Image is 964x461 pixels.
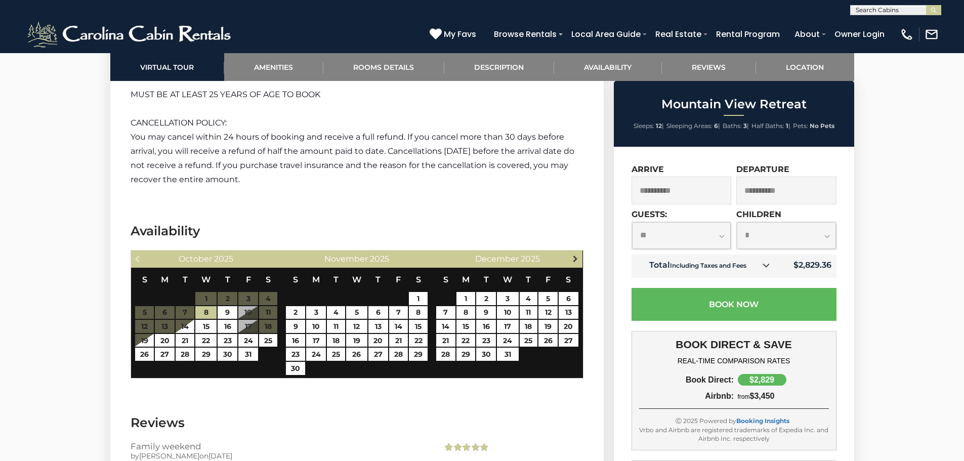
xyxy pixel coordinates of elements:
span: Sleeping Areas: [666,122,712,130]
li: | [666,119,720,133]
span: Monday [161,275,169,284]
a: 25 [520,334,538,347]
a: 28 [176,348,194,361]
a: 13 [368,320,388,333]
a: 7 [389,306,408,319]
a: 19 [346,334,367,347]
button: Book Now [632,288,836,321]
span: Friday [246,275,251,284]
span: You may cancel within 24 hours of booking and receive a full refund. If you cancel more than 30 d... [131,132,574,184]
span: Sunday [443,275,448,284]
a: 11 [327,320,345,333]
a: 21 [176,334,194,347]
a: 24 [497,334,518,347]
span: My Favs [444,28,476,40]
label: Guests: [632,209,667,219]
a: My Favs [430,28,479,41]
a: Booking Insights [736,417,789,425]
a: 11 [520,306,538,319]
span: Wednesday [503,275,512,284]
a: 8 [456,306,475,319]
a: 27 [155,348,175,361]
a: 31 [497,348,518,361]
span: Friday [396,275,401,284]
img: mail-regular-white.png [925,27,939,41]
span: Thursday [225,275,230,284]
label: Children [736,209,781,219]
span: [DATE] [208,451,232,460]
a: Description [444,53,554,81]
strong: 1 [786,122,788,130]
a: Real Estate [650,25,706,43]
a: 27 [368,348,388,361]
a: 20 [559,320,578,333]
a: 14 [389,320,408,333]
a: 5 [346,306,367,319]
label: Arrive [632,164,664,174]
a: 19 [538,320,557,333]
div: Vrbo and Airbnb are registered trademarks of Expedia Inc. and Airbnb Inc. respectively [639,426,829,443]
a: Rental Program [711,25,785,43]
h3: Family weekend [131,442,428,451]
a: 18 [327,334,345,347]
a: 15 [195,320,217,333]
a: 12 [538,306,557,319]
a: 26 [135,348,154,361]
a: 27 [559,334,578,347]
strong: 3 [743,122,747,130]
a: 22 [409,334,428,347]
span: Thursday [375,275,381,284]
h2: Mountain View Retreat [616,98,852,111]
a: 21 [436,334,455,347]
div: Ⓒ 2025 Powered by [639,416,829,425]
a: 2 [286,306,306,319]
span: Monday [312,275,320,284]
span: Next [571,255,579,263]
span: from [738,393,750,400]
a: 28 [389,348,408,361]
span: Sleeps: [634,122,654,130]
span: Tuesday [333,275,339,284]
h4: REAL-TIME COMPARISON RATES [639,357,829,365]
a: 21 [389,334,408,347]
a: 10 [306,320,326,333]
span: November [324,254,368,264]
div: Airbnb: [639,392,734,401]
label: Departure [736,164,789,174]
h3: Availability [131,222,583,240]
span: Saturday [266,275,271,284]
a: 28 [436,348,455,361]
div: $3,450 [734,392,829,401]
a: 18 [520,320,538,333]
li: | [634,119,664,133]
strong: No Pets [810,122,834,130]
td: $2,829.36 [778,255,836,278]
a: Local Area Guide [566,25,646,43]
a: 30 [286,362,306,375]
a: 8 [195,306,217,319]
span: 2025 [370,254,389,264]
a: 16 [286,334,306,347]
span: Tuesday [484,275,489,284]
span: Saturday [416,275,421,284]
img: White-1-2.png [25,19,235,50]
a: 14 [176,320,194,333]
span: Sunday [293,275,298,284]
span: 2025 [214,254,233,264]
a: 1 [409,292,428,305]
a: 20 [368,334,388,347]
div: $2,829 [738,374,786,386]
a: 16 [476,320,496,333]
a: 17 [497,320,518,333]
span: Wednesday [201,275,211,284]
a: Next [569,252,581,265]
a: 24 [238,334,258,347]
span: Half Baths: [751,122,784,130]
div: by on [131,451,428,461]
img: phone-regular-white.png [900,27,914,41]
a: Reviews [662,53,756,81]
span: Monday [462,275,470,284]
strong: 12 [656,122,662,130]
span: Pets: [793,122,808,130]
a: 15 [456,320,475,333]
